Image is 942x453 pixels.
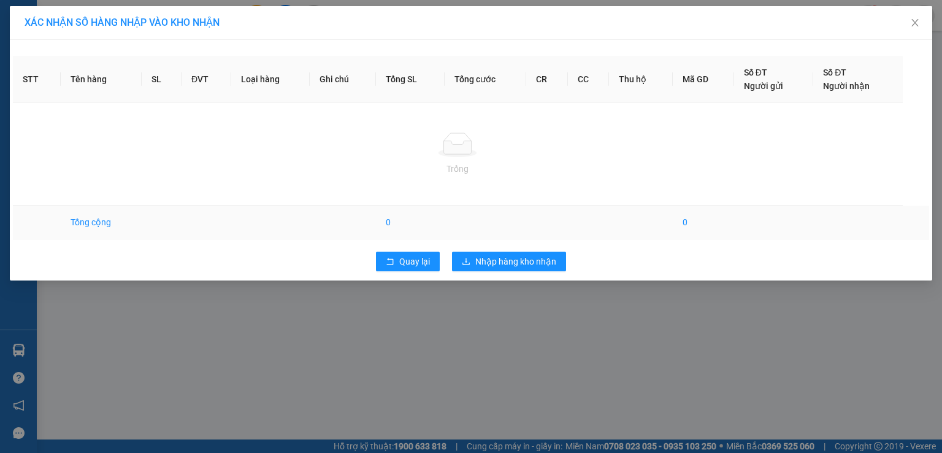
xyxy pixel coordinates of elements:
[376,56,445,103] th: Tổng SL
[310,56,376,103] th: Ghi chú
[609,56,673,103] th: Thu hộ
[823,68,846,77] span: Số ĐT
[744,81,783,91] span: Người gửi
[61,56,142,103] th: Tên hàng
[898,6,932,41] button: Close
[462,257,470,267] span: download
[61,206,142,239] td: Tổng cộng
[25,17,220,28] span: XÁC NHẬN SỐ HÀNG NHẬP VÀO KHO NHẬN
[376,252,440,271] button: rollbackQuay lại
[673,56,734,103] th: Mã GD
[445,56,526,103] th: Tổng cước
[142,56,182,103] th: SL
[526,56,567,103] th: CR
[475,255,556,268] span: Nhập hàng kho nhận
[823,81,870,91] span: Người nhận
[452,252,566,271] button: downloadNhập hàng kho nhận
[386,257,394,267] span: rollback
[910,18,920,28] span: close
[182,56,231,103] th: ĐVT
[399,255,430,268] span: Quay lại
[13,56,61,103] th: STT
[673,206,734,239] td: 0
[568,56,609,103] th: CC
[23,162,893,176] div: Trống
[744,68,767,77] span: Số ĐT
[376,206,445,239] td: 0
[231,56,310,103] th: Loại hàng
